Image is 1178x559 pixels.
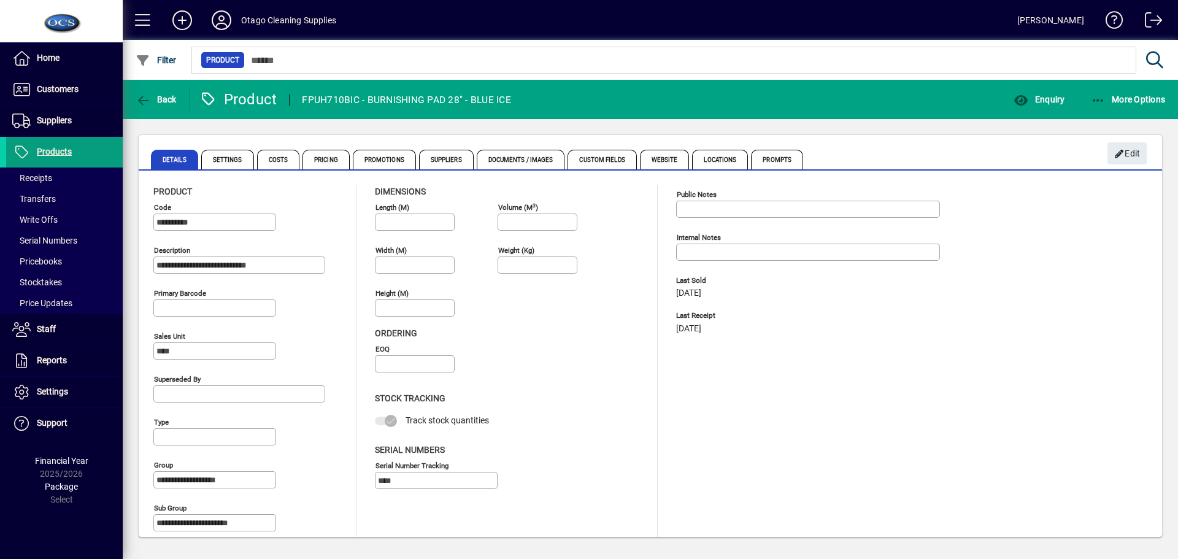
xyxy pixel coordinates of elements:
[12,256,62,266] span: Pricebooks
[353,150,416,169] span: Promotions
[6,293,123,314] a: Price Updates
[199,90,277,109] div: Product
[1096,2,1123,42] a: Knowledge Base
[375,328,417,338] span: Ordering
[677,233,721,242] mat-label: Internal Notes
[6,230,123,251] a: Serial Numbers
[6,408,123,439] a: Support
[533,202,536,208] sup: 3
[37,387,68,396] span: Settings
[6,345,123,376] a: Reports
[568,150,636,169] span: Custom Fields
[1088,88,1169,110] button: More Options
[1014,94,1064,104] span: Enquiry
[163,9,202,31] button: Add
[676,277,860,285] span: Last Sold
[375,445,445,455] span: Serial Numbers
[6,377,123,407] a: Settings
[12,215,58,225] span: Write Offs
[640,150,690,169] span: Website
[6,188,123,209] a: Transfers
[1011,88,1068,110] button: Enquiry
[692,150,748,169] span: Locations
[6,272,123,293] a: Stocktakes
[202,9,241,31] button: Profile
[375,461,448,469] mat-label: Serial Number tracking
[123,88,190,110] app-page-header-button: Back
[302,90,511,110] div: FPUH710BIC - BURNISHING PAD 28" - BLUE ICE
[375,203,409,212] mat-label: Length (m)
[206,54,239,66] span: Product
[12,298,72,308] span: Price Updates
[498,203,538,212] mat-label: Volume (m )
[154,375,201,384] mat-label: Superseded by
[676,288,701,298] span: [DATE]
[677,190,717,199] mat-label: Public Notes
[133,49,180,71] button: Filter
[1136,2,1163,42] a: Logout
[12,194,56,204] span: Transfers
[37,355,67,365] span: Reports
[154,418,169,426] mat-label: Type
[375,345,390,353] mat-label: EOQ
[6,168,123,188] a: Receipts
[375,393,445,403] span: Stock Tracking
[1017,10,1084,30] div: [PERSON_NAME]
[1091,94,1166,104] span: More Options
[35,456,88,466] span: Financial Year
[37,324,56,334] span: Staff
[153,187,192,196] span: Product
[151,150,198,169] span: Details
[6,106,123,136] a: Suppliers
[1107,142,1147,164] button: Edit
[201,150,254,169] span: Settings
[154,246,190,255] mat-label: Description
[136,94,177,104] span: Back
[257,150,300,169] span: Costs
[1114,144,1141,164] span: Edit
[133,88,180,110] button: Back
[751,150,803,169] span: Prompts
[6,209,123,230] a: Write Offs
[406,415,489,425] span: Track stock quantities
[419,150,474,169] span: Suppliers
[154,289,206,298] mat-label: Primary barcode
[676,324,701,334] span: [DATE]
[375,246,407,255] mat-label: Width (m)
[375,289,409,298] mat-label: Height (m)
[12,236,77,245] span: Serial Numbers
[6,43,123,74] a: Home
[37,53,60,63] span: Home
[6,74,123,105] a: Customers
[154,332,185,341] mat-label: Sales unit
[498,246,534,255] mat-label: Weight (Kg)
[676,312,860,320] span: Last Receipt
[154,461,173,469] mat-label: Group
[37,147,72,156] span: Products
[136,55,177,65] span: Filter
[45,482,78,492] span: Package
[375,187,426,196] span: Dimensions
[12,277,62,287] span: Stocktakes
[154,203,171,212] mat-label: Code
[241,10,336,30] div: Otago Cleaning Supplies
[12,173,52,183] span: Receipts
[6,251,123,272] a: Pricebooks
[302,150,350,169] span: Pricing
[154,504,187,512] mat-label: Sub group
[37,418,67,428] span: Support
[6,314,123,345] a: Staff
[37,84,79,94] span: Customers
[37,115,72,125] span: Suppliers
[477,150,565,169] span: Documents / Images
